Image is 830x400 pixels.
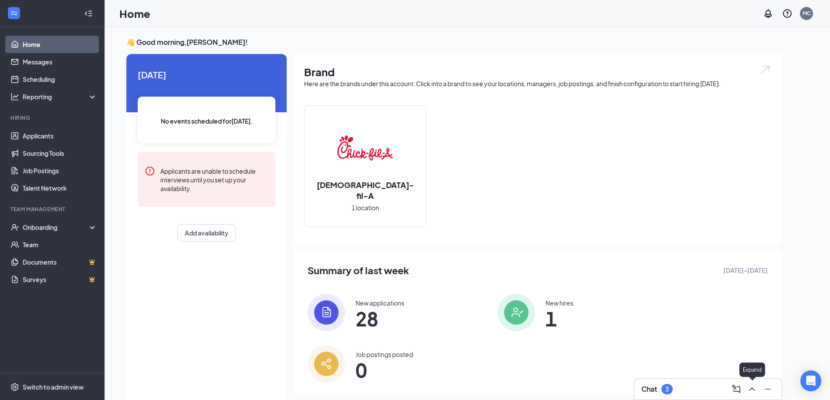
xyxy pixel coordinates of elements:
span: 1 [545,311,573,326]
a: Scheduling [23,71,97,88]
img: open.6027fd2a22e1237b5b06.svg [760,64,771,74]
img: icon [308,294,345,331]
a: DocumentsCrown [23,253,97,271]
div: Here are the brands under this account. Click into a brand to see your locations, managers, job p... [304,79,771,88]
a: Home [23,36,97,53]
svg: Analysis [10,92,19,101]
div: 3 [665,386,669,393]
a: Applicants [23,127,97,145]
div: Expand [739,363,765,377]
span: No events scheduled for [DATE] . [161,116,253,126]
span: [DATE] - [DATE] [723,266,768,275]
div: New hires [545,299,573,307]
span: 0 [356,362,413,378]
div: Open Intercom Messenger [800,370,821,391]
span: 28 [356,311,404,326]
a: Sourcing Tools [23,145,97,162]
span: Summary of last week [308,263,409,278]
svg: QuestionInfo [782,8,793,19]
h2: [DEMOGRAPHIC_DATA]-fil-A [305,179,426,201]
div: Onboarding [23,223,90,232]
div: Team Management [10,205,95,213]
svg: ComposeMessage [731,384,742,394]
div: Job postings posted [356,350,413,359]
svg: Minimize [762,384,773,394]
svg: Collapse [84,9,93,18]
div: Switch to admin view [23,383,84,391]
div: Hiring [10,114,95,121]
svg: WorkstreamLogo [10,9,18,17]
img: icon [308,345,345,383]
a: Team [23,236,97,253]
div: Applicants are unable to schedule interviews until you set up your availability. [160,166,268,193]
img: Chick-fil-A [337,120,393,176]
button: ChevronUp [745,382,759,396]
button: ComposeMessage [729,382,743,396]
svg: Notifications [763,8,773,19]
img: icon [498,294,535,331]
button: Add availability [177,224,236,242]
a: Job Postings [23,162,97,179]
svg: ChevronUp [747,384,757,394]
h1: Home [119,6,150,21]
svg: Settings [10,383,19,391]
button: Minimize [761,382,775,396]
svg: Error [145,166,155,176]
div: New applications [356,299,404,307]
a: Talent Network [23,179,97,197]
svg: UserCheck [10,223,19,232]
a: SurveysCrown [23,271,97,288]
h1: Brand [304,64,771,79]
div: Reporting [23,92,98,101]
h3: Chat [641,384,657,394]
a: Messages [23,53,97,71]
span: 1 location [352,203,379,212]
div: MC [803,10,811,17]
span: [DATE] [138,68,275,81]
h3: 👋 Good morning, [PERSON_NAME] ! [126,37,782,47]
